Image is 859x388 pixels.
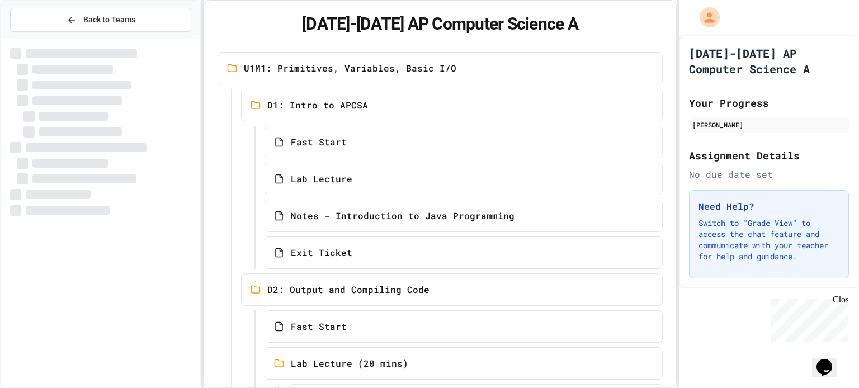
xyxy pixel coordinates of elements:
[689,148,849,163] h2: Assignment Details
[291,209,515,223] span: Notes - Introduction to Java Programming
[698,200,839,213] h3: Need Help?
[689,168,849,181] div: No due date set
[265,126,663,158] a: Fast Start
[291,172,352,186] span: Lab Lecture
[265,163,663,195] a: Lab Lecture
[291,135,347,149] span: Fast Start
[291,246,352,259] span: Exit Ticket
[244,61,456,75] span: U1M1: Primitives, Variables, Basic I/O
[265,236,663,269] a: Exit Ticket
[10,8,191,32] button: Back to Teams
[698,217,839,262] p: Switch to "Grade View" to access the chat feature and communicate with your teacher for help and ...
[267,98,368,112] span: D1: Intro to APCSA
[265,310,663,343] a: Fast Start
[291,357,408,370] span: Lab Lecture (20 mins)
[689,45,849,77] h1: [DATE]-[DATE] AP Computer Science A
[4,4,77,71] div: Chat with us now!Close
[689,95,849,111] h2: Your Progress
[688,4,723,30] div: My Account
[692,120,846,130] div: [PERSON_NAME]
[812,343,848,377] iframe: chat widget
[291,320,347,333] span: Fast Start
[265,200,663,232] a: Notes - Introduction to Java Programming
[218,14,663,34] h1: [DATE]-[DATE] AP Computer Science A
[267,283,429,296] span: D2: Output and Compiling Code
[766,295,848,342] iframe: chat widget
[83,14,135,26] span: Back to Teams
